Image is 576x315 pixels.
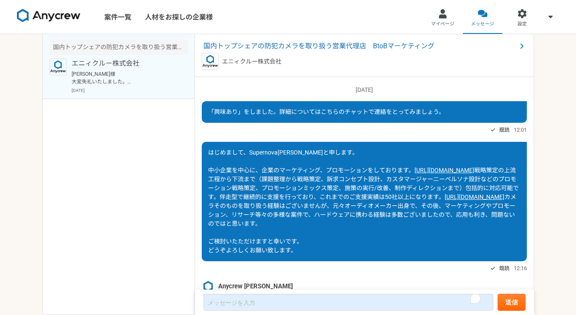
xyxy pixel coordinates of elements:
[72,87,188,94] p: [DATE]
[203,294,493,311] textarea: To enrich screen reader interactions, please activate Accessibility in Grammarly extension settings
[50,58,67,75] img: logo_text_blue_01.png
[72,58,176,69] p: エニィクルー株式会社
[431,21,454,28] span: マイページ
[499,263,509,274] span: 既読
[203,41,517,51] span: 国内トップシェアの防犯カメラを取り扱う営業代理店 BtoBマーケティング
[471,21,494,28] span: メッセージ
[208,167,519,200] span: 戦略策定の上流工程から下流まで（課題整理から戦略策定、訴求コンセプト設計、カスタマージャーニーペルソナ設計などのプロモーション戦略策定、プロモーションミックス策定、施策の実行/改善、制作ディレク...
[514,126,527,134] span: 12:01
[498,294,526,311] button: 送信
[222,57,281,66] p: エニィクルー株式会社
[202,280,214,293] img: %E3%82%B9%E3%82%AF%E3%83%AA%E3%83%BC%E3%83%B3%E3%82%B7%E3%83%A7%E3%83%83%E3%83%88_2025-08-07_21.4...
[514,264,527,272] span: 12:16
[202,53,219,70] img: logo_text_blue_01.png
[50,39,188,55] div: 国内トップシェアの防犯カメラを取り扱う営業代理店 BtoBマーケティング
[218,282,293,291] span: Anycrew [PERSON_NAME]
[17,9,81,22] img: 8DqYSo04kwAAAAASUVORK5CYII=
[72,70,176,86] p: [PERSON_NAME]様 大変失礼いたしました。 個人法人での契約は可能となります。 つきましては、一度オンラインにて、案件の詳細及びご経歴などヒアリングさせていただければと思いますので下記...
[208,149,415,174] span: はじめまして、Supernova[PERSON_NAME]と申します。 中小企業を中心に、企業のマーケティング、プロモーションをしております。
[499,125,509,135] span: 既読
[518,21,527,28] span: 設定
[208,193,516,254] span: カメラそのものを取り扱う経験はございませんが、元々オーディオメーカー出身で、その後、マーケティングやプロモーション、リサーチ等々の多様な案件で、ハードウェアに携わる経験は多数ございましたので、応...
[445,193,504,200] a: [URL][DOMAIN_NAME]
[208,108,445,115] span: 「興味あり」をしました。詳細についてはこちらのチャットで連絡をとってみましょう。
[415,167,474,174] a: [URL][DOMAIN_NAME]
[202,86,527,94] p: [DATE]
